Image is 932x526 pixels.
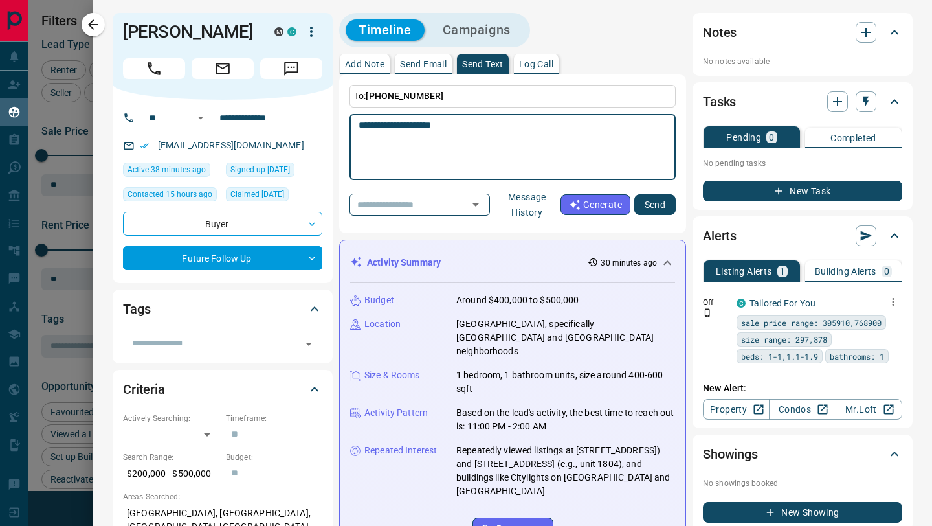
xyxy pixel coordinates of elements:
p: $200,000 - $500,000 [123,463,219,485]
h2: Alerts [703,225,737,246]
h2: Tags [123,299,150,319]
p: Off [703,297,729,308]
p: Size & Rooms [364,369,420,382]
p: Add Note [345,60,384,69]
p: Repeatedly viewed listings at [STREET_ADDRESS]) and [STREET_ADDRESS] (e.g., unit 1804), and build... [456,444,675,498]
div: Wed Sep 13 2023 [226,187,322,205]
button: Campaigns [430,19,524,41]
button: New Task [703,181,902,201]
button: Open [300,335,318,353]
button: Send [634,194,676,215]
p: Activity Pattern [364,406,428,420]
p: Search Range: [123,452,219,463]
p: Completed [830,133,876,143]
span: Call [123,58,185,79]
div: Buyer [123,212,322,236]
div: Fri Aug 13 2021 [226,163,322,181]
p: No showings booked [703,477,902,489]
span: Signed up [DATE] [230,163,290,176]
button: New Showing [703,502,902,523]
h2: Tasks [703,91,736,112]
p: [GEOGRAPHIC_DATA], specifically [GEOGRAPHIC_DATA] and [GEOGRAPHIC_DATA] neighborhoods [456,317,675,358]
div: condos.ca [737,299,746,308]
p: To: [349,85,676,108]
p: No pending tasks [703,154,902,173]
a: Tailored For You [749,298,815,308]
span: Email [192,58,254,79]
span: bathrooms: 1 [830,350,884,363]
a: Property [703,399,770,420]
p: Listing Alerts [716,267,772,276]
span: beds: 1-1,1.1-1.9 [741,350,818,363]
h1: [PERSON_NAME] [123,21,255,42]
button: Message History [494,187,560,223]
div: Fri Sep 12 2025 [123,163,219,181]
p: Pending [726,133,761,142]
span: Message [260,58,322,79]
button: Generate [560,194,630,215]
h2: Notes [703,22,737,43]
p: Actively Searching: [123,413,219,424]
p: 1 bedroom, 1 bathroom units, size around 400-600 sqft [456,369,675,396]
a: [EMAIL_ADDRESS][DOMAIN_NAME] [158,140,304,150]
span: Contacted 15 hours ago [128,188,212,201]
div: Tasks [703,86,902,117]
div: Criteria [123,374,322,405]
p: Areas Searched: [123,491,322,503]
svg: Push Notification Only [703,308,712,317]
p: Building Alerts [815,267,876,276]
span: [PHONE_NUMBER] [366,91,443,101]
p: 0 [884,267,889,276]
button: Timeline [346,19,425,41]
span: Claimed [DATE] [230,188,284,201]
div: Future Follow Up [123,246,322,270]
p: Around $400,000 to $500,000 [456,293,579,307]
p: Log Call [519,60,553,69]
p: Send Email [400,60,447,69]
p: Based on the lead's activity, the best time to reach out is: 11:00 PM - 2:00 AM [456,406,675,433]
p: 30 minutes ago [601,257,657,269]
div: Activity Summary30 minutes ago [350,251,675,275]
p: 0 [769,133,774,142]
p: Repeated Interest [364,444,437,457]
div: Thu Sep 11 2025 [123,187,219,205]
p: Budget: [226,452,322,463]
button: Open [467,196,485,214]
p: Timeframe: [226,413,322,424]
div: condos.ca [287,27,296,36]
svg: Email Verified [140,141,149,150]
a: Mr.Loft [836,399,902,420]
div: mrloft.ca [274,27,283,36]
button: Open [193,110,208,126]
p: New Alert: [703,382,902,395]
p: No notes available [703,56,902,67]
p: 1 [780,267,785,276]
p: Activity Summary [367,256,441,269]
a: Condos [769,399,836,420]
div: Notes [703,17,902,48]
p: Budget [364,293,394,307]
span: size range: 297,878 [741,333,827,346]
p: Send Text [462,60,504,69]
span: Active 38 minutes ago [128,163,206,176]
h2: Showings [703,444,758,464]
div: Tags [123,293,322,325]
p: Location [364,317,401,331]
div: Showings [703,439,902,470]
span: sale price range: 305910,768900 [741,316,882,329]
h2: Criteria [123,379,165,400]
div: Alerts [703,220,902,251]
